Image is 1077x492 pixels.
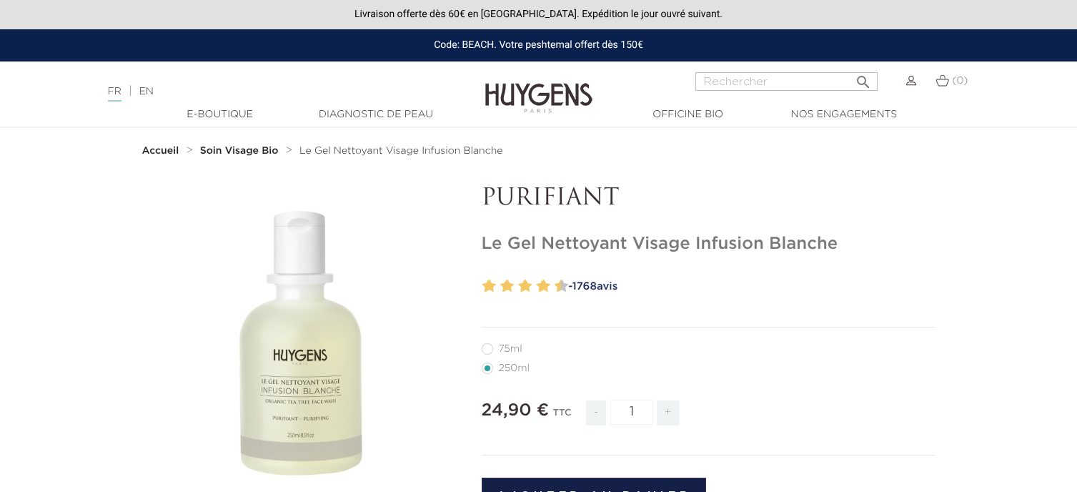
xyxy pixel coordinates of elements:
[482,402,550,419] span: 24,90 €
[610,400,653,425] input: Quantité
[482,343,540,355] label: 75ml
[586,400,606,425] span: -
[564,276,935,297] a: -1768avis
[657,400,680,425] span: +
[482,234,935,255] h1: Le Gel Nettoyant Visage Infusion Blanche
[855,69,872,87] i: 
[485,60,592,115] img: Huygens
[139,87,153,97] a: EN
[503,276,514,297] label: 4
[108,87,121,102] a: FR
[142,146,179,156] strong: Accueil
[149,107,292,122] a: E-Boutique
[299,145,502,157] a: Le Gel Nettoyant Visage Infusion Blanche
[695,72,878,91] input: Rechercher
[553,398,572,436] div: TTC
[200,145,282,157] a: Soin Visage Bio
[497,276,502,297] label: 3
[617,107,760,122] a: Officine Bio
[572,281,597,292] span: 1768
[299,146,502,156] span: Le Gel Nettoyant Visage Infusion Blanche
[522,276,532,297] label: 6
[200,146,279,156] strong: Soin Visage Bio
[482,363,547,374] label: 250ml
[485,276,496,297] label: 2
[482,185,935,212] p: PURIFIANT
[515,276,520,297] label: 5
[850,68,876,87] button: 
[142,145,182,157] a: Accueil
[952,76,968,86] span: (0)
[101,83,438,100] div: |
[540,276,550,297] label: 8
[552,276,557,297] label: 9
[533,276,538,297] label: 7
[480,276,485,297] label: 1
[304,107,447,122] a: Diagnostic de peau
[557,276,568,297] label: 10
[773,107,915,122] a: Nos engagements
